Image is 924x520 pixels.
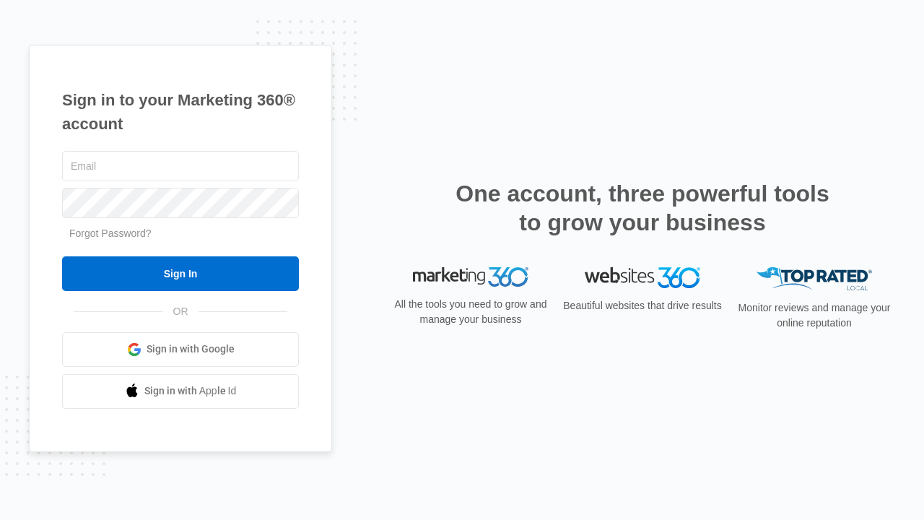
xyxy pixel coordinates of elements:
[757,267,872,291] img: Top Rated Local
[163,304,199,319] span: OR
[69,227,152,239] a: Forgot Password?
[62,374,299,409] a: Sign in with Apple Id
[585,267,700,288] img: Websites 360
[451,179,834,237] h2: One account, three powerful tools to grow your business
[62,332,299,367] a: Sign in with Google
[413,267,528,287] img: Marketing 360
[390,297,552,327] p: All the tools you need to grow and manage your business
[562,298,723,313] p: Beautiful websites that drive results
[733,300,895,331] p: Monitor reviews and manage your online reputation
[62,88,299,136] h1: Sign in to your Marketing 360® account
[144,383,237,399] span: Sign in with Apple Id
[147,342,235,357] span: Sign in with Google
[62,256,299,291] input: Sign In
[62,151,299,181] input: Email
